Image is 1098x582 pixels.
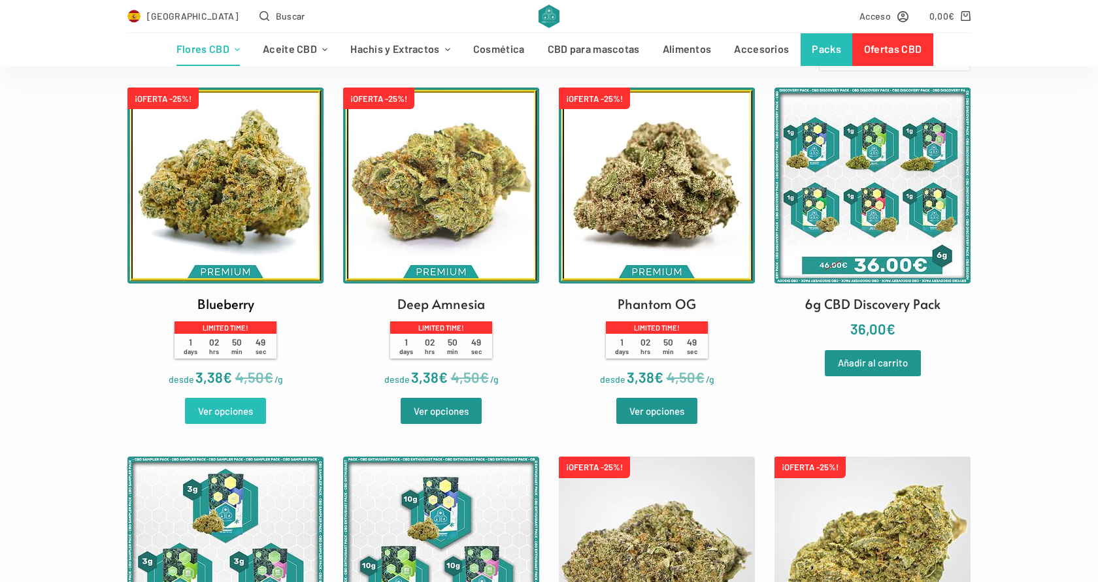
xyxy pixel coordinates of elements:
[600,374,625,385] span: desde
[418,337,441,356] span: 02
[339,33,462,66] a: Hachís y Extractos
[343,88,539,389] a: ¡OFERTA -25%! Deep Amnesia Limited time! 1days 02hrs 50min 49sec desde 3,38€/g
[259,8,305,24] button: Abrir formulario de búsqueda
[264,368,273,385] span: €
[859,8,891,24] span: Acceso
[859,8,908,24] a: Acceso
[606,321,708,333] p: Limited time!
[651,33,723,66] a: Alimentos
[536,33,651,66] a: CBD para mascotas
[610,337,634,356] span: 1
[252,33,339,66] a: Aceite CBD
[165,33,251,66] a: Flores CBD
[441,337,465,356] span: 50
[695,368,705,385] span: €
[805,294,940,314] h2: 6g CBD Discovery Pack
[397,294,485,314] h2: Deep Amnesia
[235,368,273,385] bdi: 4,50
[852,33,933,66] a: Ofertas CBD
[706,374,714,385] span: /g
[274,374,283,385] span: /g
[179,337,203,356] span: 1
[618,294,696,314] h2: Phantom OG
[184,348,197,355] span: days
[471,348,482,355] span: sec
[169,374,194,385] span: desde
[225,337,249,356] span: 50
[886,320,895,337] span: €
[447,348,458,355] span: min
[801,33,853,66] a: Packs
[539,5,559,28] img: CBD Alchemy
[127,88,324,389] a: ¡OFERTA -25%! Blueberry Limited time! 1days 02hrs 50min 49sec desde 3,38€/g
[774,457,846,478] span: ¡OFERTA -25%!
[640,348,650,355] span: hrs
[209,348,219,355] span: hrs
[663,348,674,355] span: min
[202,337,225,356] span: 02
[343,88,414,109] span: ¡OFERTA -25%!
[127,88,199,109] span: ¡OFERTA -25%!
[390,321,492,333] p: Limited time!
[276,8,305,24] span: Buscar
[850,320,895,337] bdi: 36,00
[480,368,489,385] span: €
[559,88,630,109] span: ¡OFERTA -25%!
[451,368,489,385] bdi: 4,50
[425,348,435,355] span: hrs
[654,368,663,385] span: €
[395,337,418,356] span: 1
[667,368,705,385] bdi: 4,50
[195,368,232,385] bdi: 3,38
[825,350,921,376] a: Añade “6g CBD Discovery Pack” a tu carrito
[127,8,239,24] a: Select Country
[197,294,254,314] h2: Blueberry
[127,10,141,23] img: ES Flag
[231,348,242,355] span: min
[490,374,499,385] span: /g
[559,88,755,389] a: ¡OFERTA -25%! Phantom OG Limited time! 1days 02hrs 50min 49sec desde 3,38€/g
[411,368,448,385] bdi: 3,38
[687,348,697,355] span: sec
[185,398,266,424] a: Elige las opciones para “Blueberry”
[384,374,410,385] span: desde
[249,337,273,356] span: 49
[616,398,697,424] a: Elige las opciones para “Phantom OG”
[461,33,536,66] a: Cosmética
[559,457,630,478] span: ¡OFERTA -25%!
[929,8,971,24] a: Carro de compra
[929,10,955,22] bdi: 0,00
[774,88,971,340] a: 6g CBD Discovery Pack 36,00€
[627,368,663,385] bdi: 3,38
[723,33,801,66] a: Accesorios
[657,337,680,356] span: 50
[147,8,239,24] span: [GEOGRAPHIC_DATA]
[465,337,488,356] span: 49
[399,348,413,355] span: days
[680,337,704,356] span: 49
[615,348,629,355] span: days
[165,33,933,66] nav: Menú de cabecera
[175,321,276,333] p: Limited time!
[223,368,232,385] span: €
[401,398,482,424] a: Elige las opciones para “Deep Amnesia”
[256,348,266,355] span: sec
[633,337,657,356] span: 02
[439,368,448,385] span: €
[948,10,954,22] span: €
